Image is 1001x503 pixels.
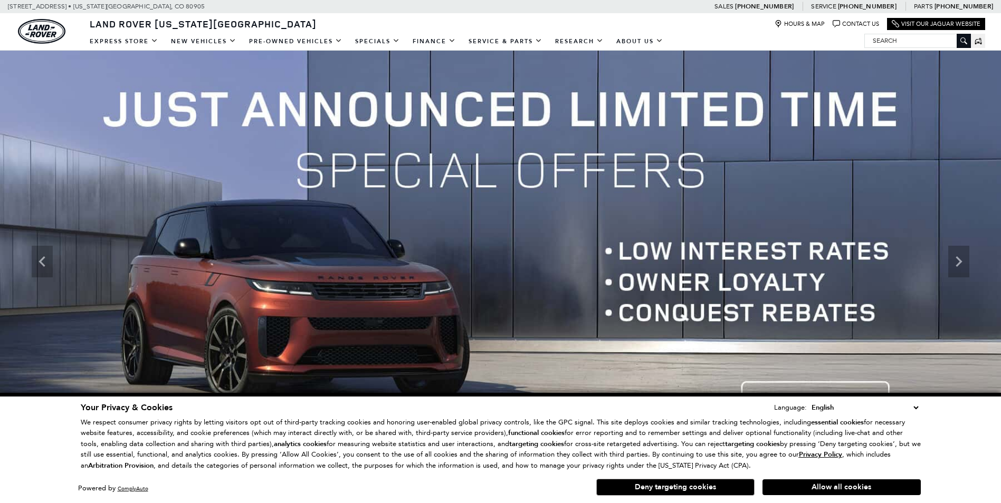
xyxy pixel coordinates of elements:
[165,32,243,51] a: New Vehicles
[774,404,807,411] div: Language:
[811,3,836,10] span: Service
[83,32,670,51] nav: Main Navigation
[799,450,842,458] a: Privacy Policy
[88,461,154,470] strong: Arbitration Provision
[596,479,755,496] button: Deny targeting cookies
[762,479,921,495] button: Allow all cookies
[274,439,327,449] strong: analytics cookies
[809,402,921,413] select: Language Select
[775,20,825,28] a: Hours & Map
[610,32,670,51] a: About Us
[118,485,148,492] a: ComplyAuto
[735,2,794,11] a: [PHONE_NUMBER]
[462,32,549,51] a: Service & Parts
[935,2,993,11] a: [PHONE_NUMBER]
[18,19,65,44] img: Land Rover
[914,3,933,10] span: Parts
[349,32,406,51] a: Specials
[799,450,842,459] u: Privacy Policy
[81,402,173,413] span: Your Privacy & Cookies
[83,32,165,51] a: EXPRESS STORE
[81,417,921,471] p: We respect consumer privacy rights by letting visitors opt out of third-party tracking cookies an...
[32,246,53,277] div: Previous
[243,32,349,51] a: Pre-Owned Vehicles
[549,32,610,51] a: Research
[811,418,864,427] strong: essential cookies
[8,3,205,10] a: [STREET_ADDRESS] • [US_STATE][GEOGRAPHIC_DATA], CO 80905
[725,439,780,449] strong: targeting cookies
[833,20,879,28] a: Contact Us
[508,428,565,438] strong: functional cookies
[18,19,65,44] a: land-rover
[714,3,733,10] span: Sales
[892,20,980,28] a: Visit Our Jaguar Website
[509,439,564,449] strong: targeting cookies
[838,2,897,11] a: [PHONE_NUMBER]
[90,17,317,30] span: Land Rover [US_STATE][GEOGRAPHIC_DATA]
[78,485,148,492] div: Powered by
[948,246,969,277] div: Next
[406,32,462,51] a: Finance
[865,34,970,47] input: Search
[83,17,323,30] a: Land Rover [US_STATE][GEOGRAPHIC_DATA]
